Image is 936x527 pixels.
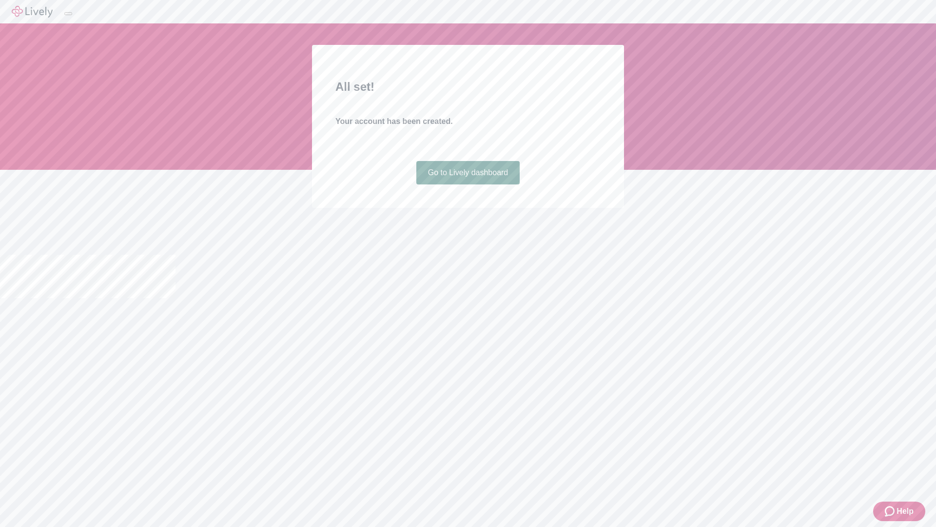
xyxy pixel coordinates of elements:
[885,506,897,517] svg: Zendesk support icon
[12,6,53,18] img: Lively
[64,12,72,15] button: Log out
[416,161,520,184] a: Go to Lively dashboard
[335,116,601,127] h4: Your account has been created.
[335,78,601,96] h2: All set!
[897,506,914,517] span: Help
[873,502,925,521] button: Zendesk support iconHelp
